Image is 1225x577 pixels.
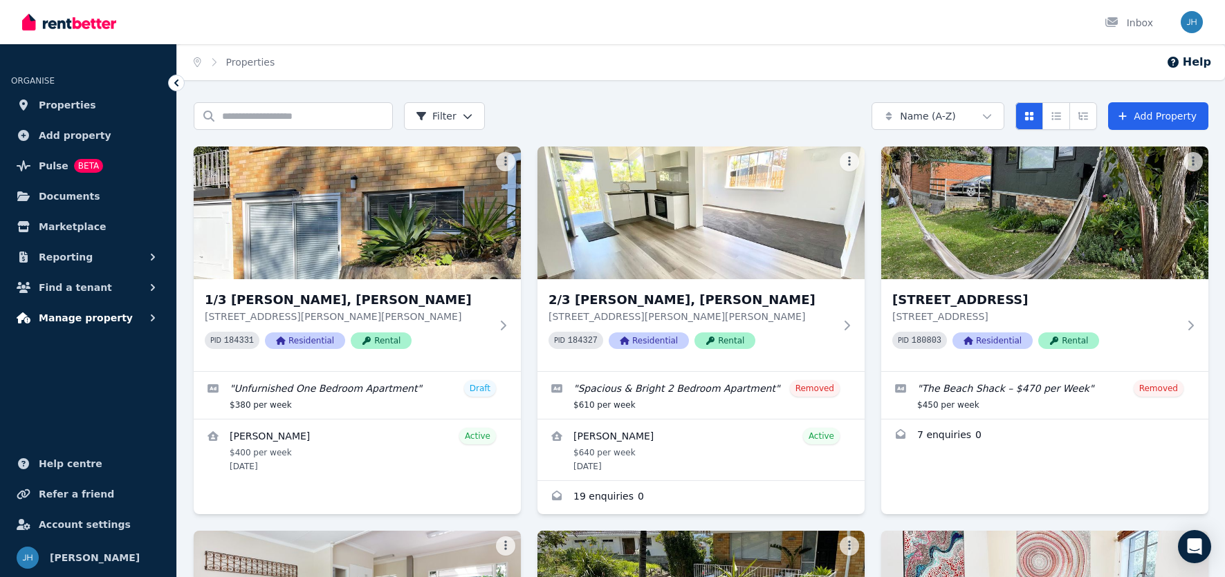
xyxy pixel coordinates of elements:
[1015,102,1097,130] div: View options
[11,480,165,508] a: Refer a friend
[549,290,834,310] h3: 2/3 [PERSON_NAME], [PERSON_NAME]
[39,516,131,533] span: Account settings
[537,372,865,419] a: Edit listing: Spacious & Bright 2 Bedroom Apartment
[74,159,103,173] span: BETA
[881,146,1208,279] img: 2/67 Beaconsfield Street, Newport
[840,536,859,556] button: More options
[11,511,165,538] a: Account settings
[496,536,515,556] button: More options
[11,243,165,271] button: Reporting
[1042,102,1070,130] button: Compact list view
[50,549,140,566] span: [PERSON_NAME]
[881,146,1208,371] a: 2/67 Beaconsfield Street, Newport[STREET_ADDRESS][STREET_ADDRESS]PID 180803ResidentialRental
[537,481,865,514] a: Enquiries for 2/3 Barbara Crt, MONA VALE
[39,97,96,113] span: Properties
[554,337,565,344] small: PID
[11,213,165,240] a: Marketplace
[210,337,221,344] small: PID
[568,336,598,346] code: 184327
[194,146,521,279] img: 1/3 Barbara Crt, Mona Vale
[11,450,165,477] a: Help centre
[11,304,165,332] button: Manage property
[840,152,859,171] button: More options
[177,44,291,80] nav: Breadcrumb
[912,336,941,346] code: 180803
[537,146,865,371] a: 2/3 Barbara Crt, MONA VALE2/3 [PERSON_NAME], [PERSON_NAME][STREET_ADDRESS][PERSON_NAME][PERSON_NA...
[881,419,1208,453] a: Enquiries for 2/67 Beaconsfield Street, Newport
[22,12,116,32] img: RentBetter
[952,332,1033,349] span: Residential
[39,249,93,265] span: Reporting
[39,127,111,144] span: Add property
[205,290,490,310] h3: 1/3 [PERSON_NAME], [PERSON_NAME]
[11,274,165,301] button: Find a tenant
[17,547,39,569] img: Jason Harker
[609,332,689,349] span: Residential
[404,102,485,130] button: Filter
[39,158,68,174] span: Pulse
[1183,152,1203,171] button: More options
[11,182,165,210] a: Documents
[39,218,106,235] span: Marketplace
[537,419,865,480] a: View details for Andres Bernal Ortega
[892,290,1178,310] h3: [STREET_ADDRESS]
[11,152,165,180] a: PulseBETA
[881,372,1208,419] a: Edit listing: The Beach Shack – $470 per Week
[898,337,909,344] small: PID
[892,310,1178,323] p: [STREET_ADDRESS]
[351,332,412,349] span: Rental
[416,109,457,123] span: Filter
[1166,54,1211,70] button: Help
[194,372,521,419] a: Edit listing: Unfurnished One Bedroom Apartment
[39,310,133,326] span: Manage property
[1108,102,1208,130] a: Add Property
[1178,530,1211,563] div: Open Intercom Messenger
[872,102,1004,130] button: Name (A-Z)
[537,146,865,279] img: 2/3 Barbara Crt, MONA VALE
[1015,102,1043,130] button: Card view
[1069,102,1097,130] button: Expanded list view
[39,188,100,205] span: Documents
[1181,11,1203,33] img: Jason Harker
[11,76,55,86] span: ORGANISE
[205,310,490,323] p: [STREET_ADDRESS][PERSON_NAME][PERSON_NAME]
[694,332,755,349] span: Rental
[11,91,165,119] a: Properties
[39,486,114,502] span: Refer a friend
[11,122,165,149] a: Add property
[224,336,254,346] code: 184331
[1038,332,1099,349] span: Rental
[39,455,102,472] span: Help centre
[265,332,345,349] span: Residential
[194,146,521,371] a: 1/3 Barbara Crt, Mona Vale1/3 [PERSON_NAME], [PERSON_NAME][STREET_ADDRESS][PERSON_NAME][PERSON_NA...
[1105,16,1153,30] div: Inbox
[194,419,521,480] a: View details for Michael Spencer
[549,310,834,323] p: [STREET_ADDRESS][PERSON_NAME][PERSON_NAME]
[39,279,112,296] span: Find a tenant
[496,152,515,171] button: More options
[900,109,956,123] span: Name (A-Z)
[226,57,275,68] a: Properties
